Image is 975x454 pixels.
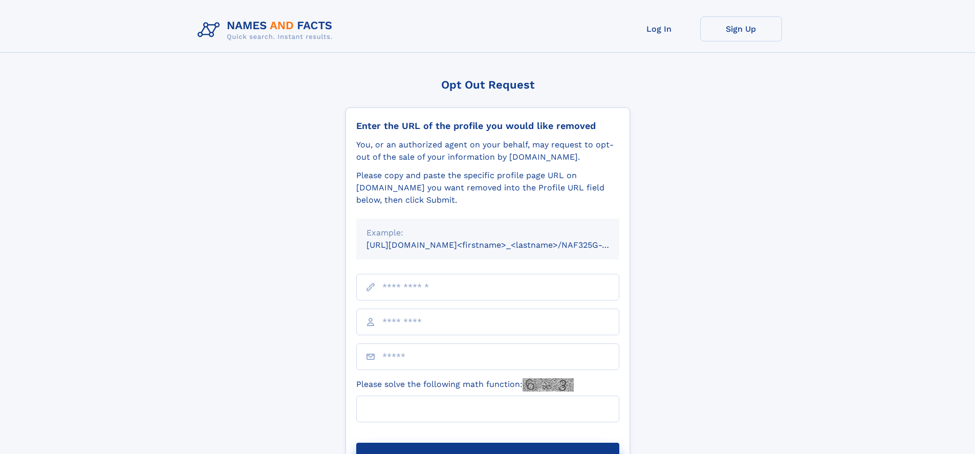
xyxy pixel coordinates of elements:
[366,227,609,239] div: Example:
[345,78,630,91] div: Opt Out Request
[700,16,782,41] a: Sign Up
[356,120,619,132] div: Enter the URL of the profile you would like removed
[366,240,639,250] small: [URL][DOMAIN_NAME]<firstname>_<lastname>/NAF325G-xxxxxxxx
[618,16,700,41] a: Log In
[193,16,341,44] img: Logo Names and Facts
[356,169,619,206] div: Please copy and paste the specific profile page URL on [DOMAIN_NAME] you want removed into the Pr...
[356,378,574,392] label: Please solve the following math function:
[356,139,619,163] div: You, or an authorized agent on your behalf, may request to opt-out of the sale of your informatio...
